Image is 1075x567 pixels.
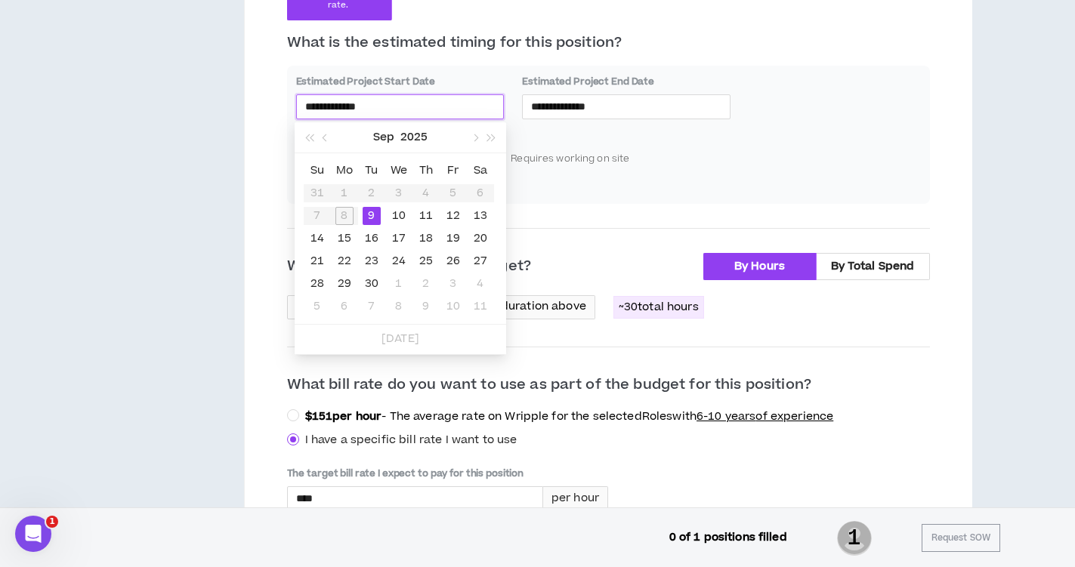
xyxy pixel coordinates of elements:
div: 10 [444,297,462,316]
th: Sa [467,159,494,182]
td: 2025-10-01 [385,273,412,295]
a: [DATE] [382,331,419,347]
div: 30 [363,275,381,293]
td: 2025-09-25 [412,250,440,273]
th: Fr [440,159,467,182]
div: 12 [444,207,462,225]
div: 29 [335,275,354,293]
div: 6 [335,297,354,316]
td: 2025-09-12 [440,205,467,227]
td: 2025-09-24 [385,250,412,273]
span: 1 [837,519,872,557]
strong: $ 151 per hour [305,408,382,424]
div: 5 [308,297,326,316]
td: 2025-10-05 [304,295,331,318]
td: 2025-09-17 [385,227,412,250]
th: Th [412,159,440,182]
div: 2 [417,275,435,293]
td: 2025-10-10 [440,295,467,318]
th: Su [304,159,331,182]
td: 2025-09-13 [467,205,494,227]
td: 2025-10-04 [467,273,494,295]
td: 2025-09-29 [331,273,358,295]
th: We [385,159,412,182]
td: 2025-09-26 [440,250,467,273]
div: 7 [363,297,381,316]
td: 2025-09-09 [358,205,385,227]
div: 26 [444,252,462,270]
td: 2025-09-30 [358,273,385,295]
div: 13 [471,207,490,225]
p: 0 of 1 positions filled [669,529,787,546]
td: 2025-10-11 [467,295,494,318]
td: 2025-09-10 [385,205,412,227]
td: 2025-09-16 [358,227,385,250]
span: 1 [46,516,58,528]
td: 2025-10-09 [412,295,440,318]
div: 9 [363,207,381,225]
div: 18 [417,230,435,248]
label: Requires working on site [485,147,637,170]
div: 24 [390,252,408,270]
span: I have a specific bill rate I want to use [305,432,517,448]
td: 2025-09-15 [331,227,358,250]
div: 11 [417,207,435,225]
td: 2025-09-27 [467,250,494,273]
p: What bill rate do you want to use as part of the budget for this position? [287,371,930,396]
p: - The average rate on Wripple for the selected Roles with [305,409,834,424]
td: 2025-09-18 [412,227,440,250]
td: 2025-09-21 [304,250,331,273]
label: Estimated Project End Date [522,75,731,88]
span: By Total Spend [831,258,915,274]
td: 2025-10-06 [331,295,358,318]
div: 10 [390,207,408,225]
div: 20 [471,230,490,248]
div: per hour [543,486,608,510]
div: 25 [417,252,435,270]
iframe: Intercom live chat [15,516,51,552]
td: 2025-10-03 [440,273,467,295]
div: 28 [308,275,326,293]
td: 2025-10-08 [385,295,412,318]
div: 16 [363,230,381,248]
span: 6-10 years of experience [697,408,833,424]
td: 2025-09-23 [358,250,385,273]
button: Request SOW [922,524,1000,552]
label: Estimated Project Start Date [296,75,505,88]
td: 2025-09-11 [412,205,440,227]
td: 2025-09-19 [440,227,467,250]
button: Sep [373,122,394,153]
div: 23 [363,252,381,270]
th: Mo [331,159,358,182]
div: 1 [390,275,408,293]
div: 21 [308,252,326,270]
p: What's your approximate budget? [287,256,531,277]
p: What is the estimated timing for this position? [287,32,930,54]
td: 2025-10-02 [412,273,440,295]
td: 2025-09-28 [304,273,331,295]
span: By Hours [734,258,785,274]
div: 3 [444,275,462,293]
td: 2025-10-07 [358,295,385,318]
div: 17 [390,230,408,248]
div: 9 [417,297,435,316]
p: ~ 30 total hours [613,296,704,319]
div: 4 [471,275,490,293]
div: 14 [308,230,326,248]
div: 19 [444,230,462,248]
td: 2025-09-14 [304,227,331,250]
div: 27 [471,252,490,270]
td: 2025-09-22 [331,250,358,273]
th: Tu [358,159,385,182]
label: The target bill rate I expect to pay for this position [287,467,608,480]
div: 11 [471,297,490,316]
div: 8 [390,297,408,316]
div: 22 [335,252,354,270]
td: 2025-09-20 [467,227,494,250]
div: 15 [335,230,354,248]
button: 2025 [400,122,428,153]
